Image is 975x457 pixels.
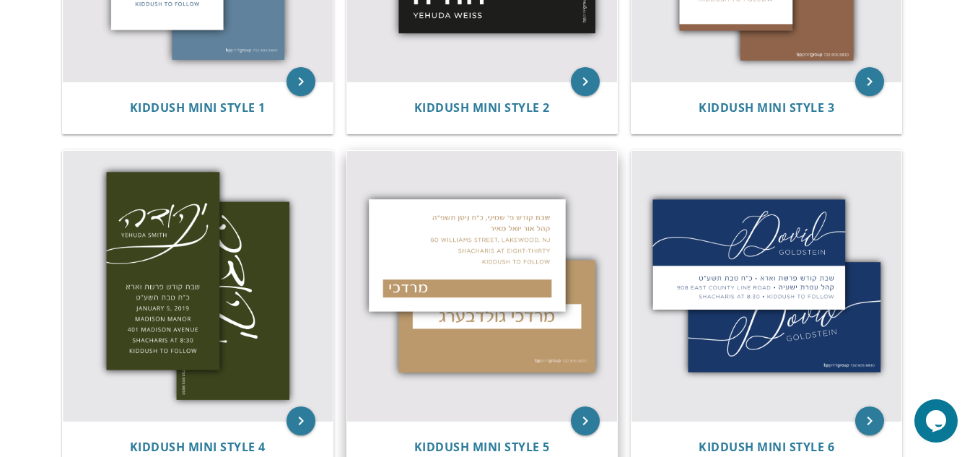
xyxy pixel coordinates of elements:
a: keyboard_arrow_right [287,67,315,96]
img: Kiddush Mini Style 5 [347,151,617,421]
a: keyboard_arrow_right [855,406,884,435]
iframe: chat widget [914,399,961,443]
a: Kiddush Mini Style 5 [414,440,550,454]
span: Kiddush Mini Style 2 [414,100,550,116]
a: Kiddush Mini Style 4 [130,440,266,454]
a: Kiddush Mini Style 1 [130,101,266,115]
a: keyboard_arrow_right [287,406,315,435]
span: Kiddush Mini Style 5 [414,439,550,455]
img: Kiddush Mini Style 6 [631,151,901,421]
a: Kiddush Mini Style 2 [414,101,550,115]
a: keyboard_arrow_right [571,67,600,96]
span: Kiddush Mini Style 6 [699,439,834,455]
a: keyboard_arrow_right [855,67,884,96]
a: Kiddush Mini Style 3 [699,101,834,115]
a: Kiddush Mini Style 6 [699,440,834,454]
img: Kiddush Mini Style 4 [63,151,333,421]
span: Kiddush Mini Style 3 [699,100,834,116]
span: Kiddush Mini Style 1 [130,100,266,116]
a: keyboard_arrow_right [571,406,600,435]
span: Kiddush Mini Style 4 [130,439,266,455]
